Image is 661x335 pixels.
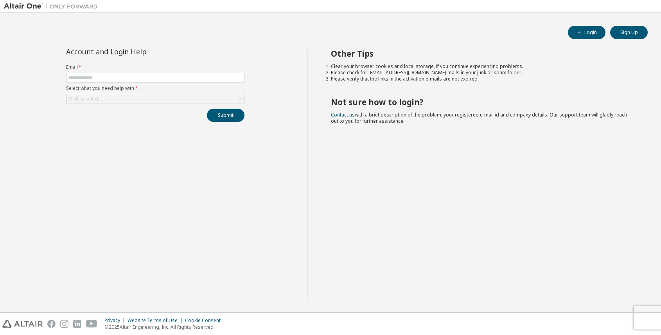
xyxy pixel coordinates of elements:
[68,96,99,102] div: Click to select
[47,320,56,328] img: facebook.svg
[207,109,244,122] button: Submit
[60,320,68,328] img: instagram.svg
[331,111,627,124] span: with a brief description of the problem, your registered e-mail id and company details. Our suppo...
[73,320,81,328] img: linkedin.svg
[185,317,225,324] div: Cookie Consent
[331,97,634,107] h2: Not sure how to login?
[331,63,634,70] li: Clear your browser cookies and local storage, if you continue experiencing problems.
[331,48,634,59] h2: Other Tips
[66,64,244,70] label: Email
[104,317,128,324] div: Privacy
[331,70,634,76] li: Please check for [EMAIL_ADDRESS][DOMAIN_NAME] mails in your junk or spam folder.
[568,26,605,39] button: Login
[86,320,97,328] img: youtube.svg
[66,94,244,104] div: Click to select
[128,317,185,324] div: Website Terms of Use
[331,111,355,118] a: Contact us
[104,324,225,330] p: © 2025 Altair Engineering, Inc. All Rights Reserved.
[4,2,102,10] img: Altair One
[610,26,648,39] button: Sign Up
[66,85,244,91] label: Select what you need help with
[2,320,43,328] img: altair_logo.svg
[331,76,634,82] li: Please verify that the links in the activation e-mails are not expired.
[66,48,209,55] div: Account and Login Help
